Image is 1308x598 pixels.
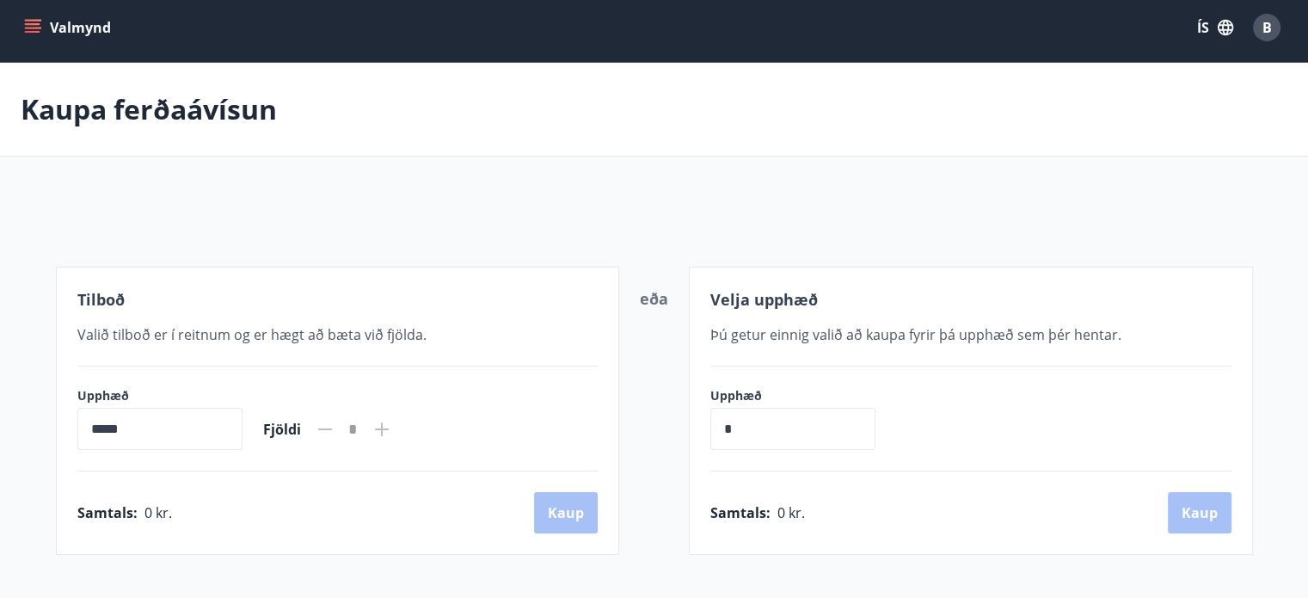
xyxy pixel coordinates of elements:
[21,90,277,128] p: Kaupa ferðaávísun
[710,325,1121,344] span: Þú getur einnig valið að kaupa fyrir þá upphæð sem þér hentar.
[640,288,668,309] span: eða
[77,503,138,522] span: Samtals :
[144,503,172,522] span: 0 kr.
[21,12,118,43] button: menu
[710,289,818,310] span: Velja upphæð
[1262,18,1272,37] span: B
[710,387,893,404] label: Upphæð
[1246,7,1287,48] button: B
[77,325,427,344] span: Valið tilboð er í reitnum og er hægt að bæta við fjölda.
[777,503,805,522] span: 0 kr.
[710,503,771,522] span: Samtals :
[77,387,243,404] label: Upphæð
[1188,12,1243,43] button: ÍS
[263,420,301,439] span: Fjöldi
[77,289,125,310] span: Tilboð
